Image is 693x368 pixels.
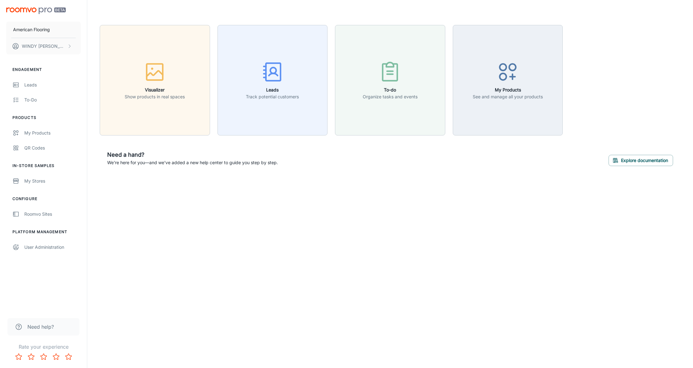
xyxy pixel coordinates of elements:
div: My Stores [24,178,81,184]
h6: My Products [473,86,543,93]
div: Leads [24,81,81,88]
p: Show products in real spaces [125,93,185,100]
h6: Leads [246,86,299,93]
button: My ProductsSee and manage all your products [453,25,563,135]
button: LeadsTrack potential customers [217,25,328,135]
a: LeadsTrack potential customers [217,76,328,83]
a: To-doOrganize tasks and events [335,76,445,83]
button: American Flooring [6,22,81,38]
div: QR Codes [24,145,81,151]
img: Roomvo PRO Beta [6,7,66,14]
button: VisualizerShow products in real spaces [100,25,210,135]
h6: To-do [363,86,418,93]
p: WINDY [PERSON_NAME] [22,43,66,50]
a: My ProductsSee and manage all your products [453,76,563,83]
p: American Flooring [13,26,50,33]
p: See and manage all your products [473,93,543,100]
button: Explore documentation [609,155,673,166]
a: Explore documentation [609,157,673,163]
h6: Visualizer [125,86,185,93]
h6: Need a hand? [107,150,278,159]
button: WINDY [PERSON_NAME] [6,38,81,54]
p: Track potential customers [246,93,299,100]
p: Organize tasks and events [363,93,418,100]
div: My Products [24,130,81,136]
p: We're here for you—and we've added a new help center to guide you step by step. [107,159,278,166]
button: To-doOrganize tasks and events [335,25,445,135]
div: To-do [24,96,81,103]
